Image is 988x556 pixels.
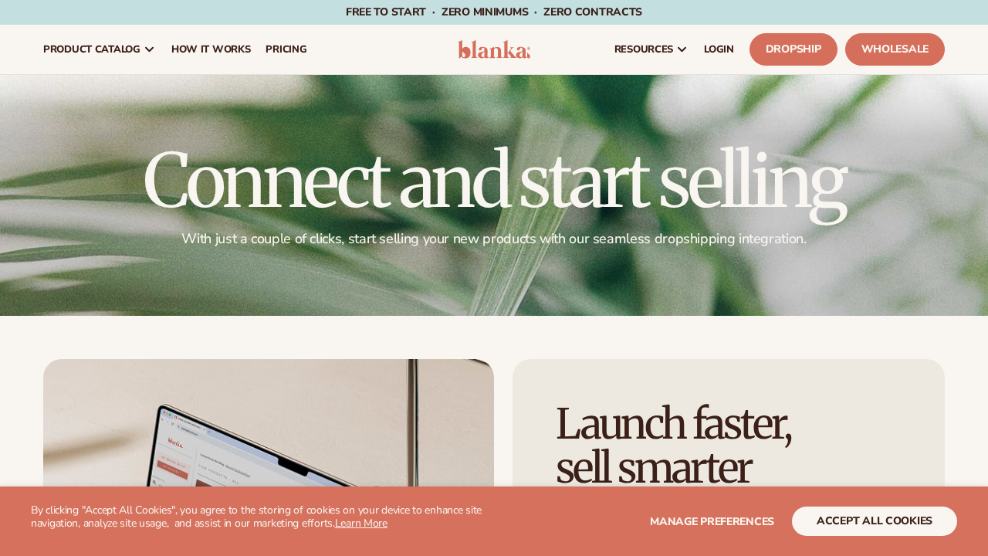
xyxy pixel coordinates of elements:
[36,25,164,74] a: product catalog
[792,507,957,536] button: accept all cookies
[31,504,494,531] p: By clicking "Accept All Cookies", you agree to the storing of cookies on your device to enhance s...
[43,230,945,248] p: With just a couple of clicks, start selling your new products with our seamless dropshipping inte...
[704,43,734,56] span: LOGIN
[845,33,945,66] a: Wholesale
[749,33,837,66] a: Dropship
[266,43,306,56] span: pricing
[696,25,742,74] a: LOGIN
[650,507,774,536] button: Manage preferences
[556,402,902,490] h2: Launch faster, sell smarter
[164,25,259,74] a: How It Works
[258,25,314,74] a: pricing
[335,516,387,531] a: Learn More
[171,43,251,56] span: How It Works
[346,5,642,19] span: Free to start · ZERO minimums · ZERO contracts
[607,25,696,74] a: resources
[650,514,774,529] span: Manage preferences
[43,43,140,56] span: product catalog
[43,144,945,218] h1: Connect and start selling
[458,40,530,59] img: logo
[614,43,673,56] span: resources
